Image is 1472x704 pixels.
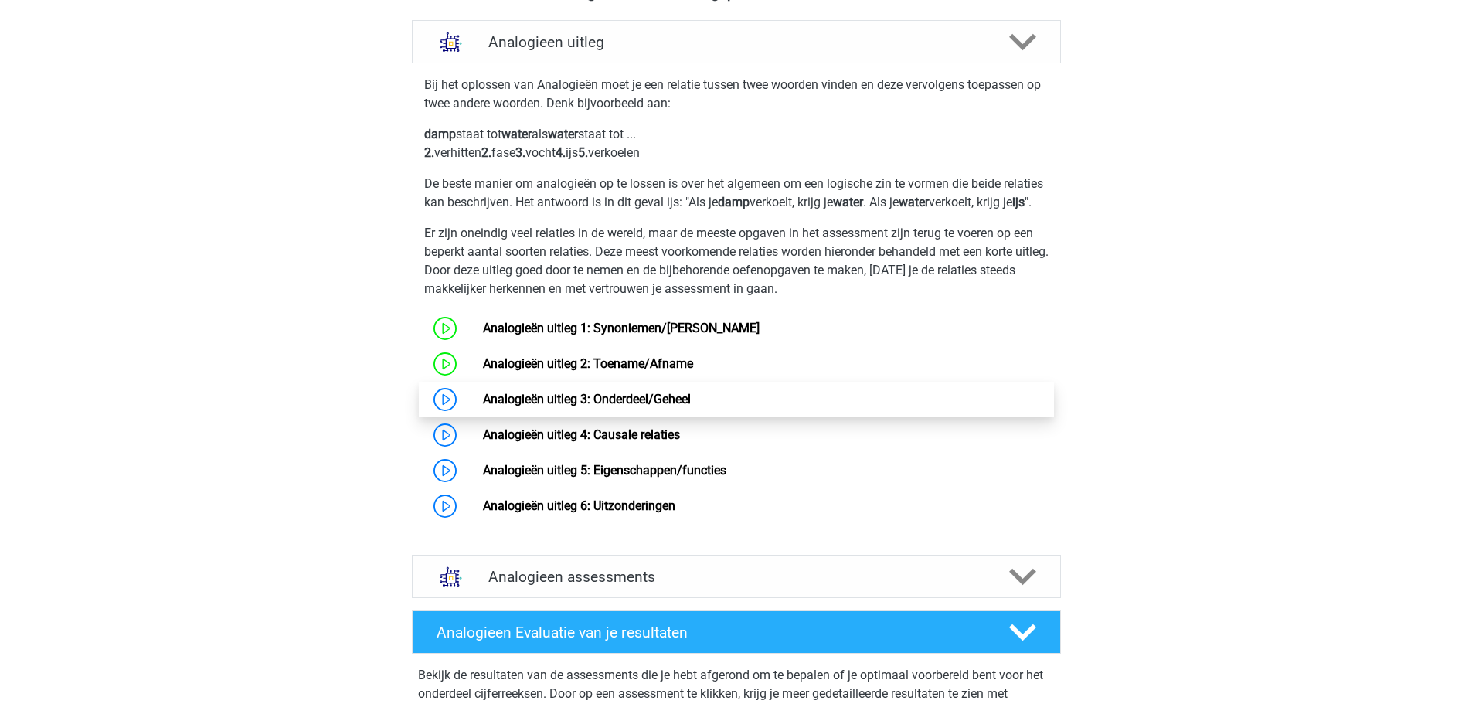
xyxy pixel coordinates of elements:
h4: Analogieen uitleg [488,33,984,51]
p: Er zijn oneindig veel relaties in de wereld, maar de meeste opgaven in het assessment zijn terug ... [424,224,1049,298]
a: Analogieën uitleg 2: Toename/Afname [483,356,693,371]
p: staat tot als staat tot ... verhitten fase vocht ijs verkoelen [424,125,1049,162]
b: 3. [515,145,525,160]
b: water [501,127,532,141]
b: water [833,195,863,209]
b: ijs [1012,195,1025,209]
img: analogieen uitleg [431,22,471,62]
a: uitleg Analogieen uitleg [406,20,1067,63]
b: damp [718,195,750,209]
a: assessments Analogieen assessments [406,555,1067,598]
a: Analogieën uitleg 6: Uitzonderingen [483,498,675,513]
p: Bij het oplossen van Analogieën moet je een relatie tussen twee woorden vinden en deze vervolgens... [424,76,1049,113]
a: Analogieën uitleg 1: Synoniemen/[PERSON_NAME] [483,321,760,335]
b: water [548,127,578,141]
b: 5. [578,145,588,160]
b: water [899,195,929,209]
p: De beste manier om analogieën op te lossen is over het algemeen om een logische zin te vormen die... [424,175,1049,212]
b: 4. [556,145,566,160]
a: Analogieën uitleg 5: Eigenschappen/functies [483,463,726,478]
h4: Analogieen assessments [488,568,984,586]
h4: Analogieen Evaluatie van je resultaten [437,624,984,641]
a: Analogieën uitleg 4: Causale relaties [483,427,680,442]
a: Analogieen Evaluatie van je resultaten [406,610,1067,654]
b: damp [424,127,456,141]
b: 2. [481,145,491,160]
img: analogieen assessments [431,557,471,597]
b: 2. [424,145,434,160]
a: Analogieën uitleg 3: Onderdeel/Geheel [483,392,691,406]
